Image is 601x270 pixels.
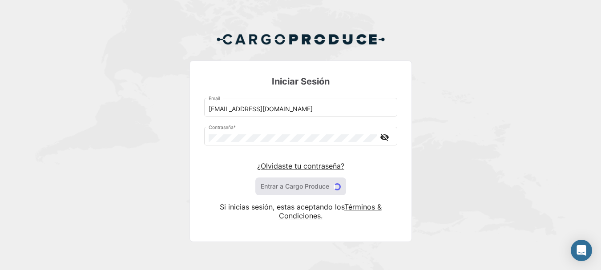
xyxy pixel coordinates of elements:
[220,202,344,211] span: Si inicias sesión, estas aceptando los
[379,132,390,143] mat-icon: visibility_off
[216,28,385,50] img: Cargo Produce Logo
[204,75,397,88] h3: Iniciar Sesión
[571,240,592,261] div: Abrir Intercom Messenger
[279,202,382,220] a: Términos & Condiciones.
[209,105,392,113] input: Email
[257,161,344,170] a: ¿Olvidaste tu contraseña?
